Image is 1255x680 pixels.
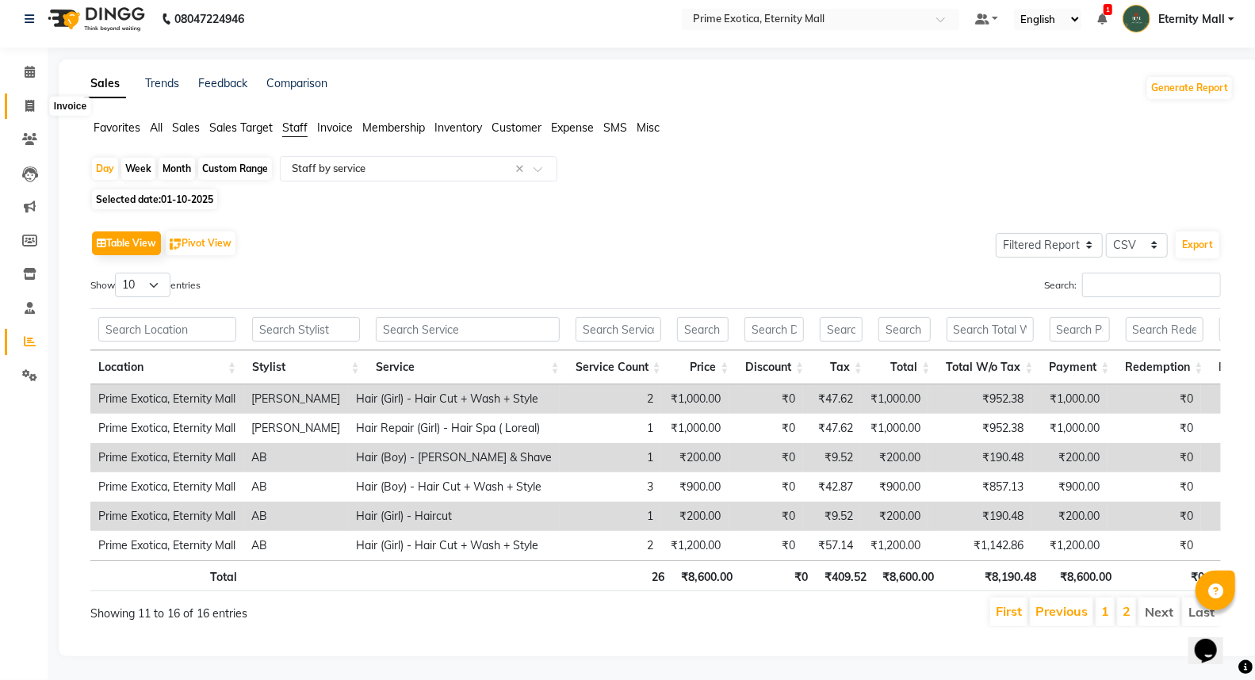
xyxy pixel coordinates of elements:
td: ₹0 [1108,414,1201,443]
label: Search: [1044,273,1221,297]
input: Search Service [376,317,560,342]
td: ₹200.00 [861,502,928,531]
td: ₹900.00 [661,472,729,502]
span: Membership [362,120,425,135]
td: ₹1,200.00 [661,531,729,560]
a: First [996,603,1022,619]
th: Price: activate to sort column ascending [669,350,737,384]
th: Redemption: activate to sort column ascending [1118,350,1211,384]
span: All [150,120,163,135]
select: Showentries [115,273,170,297]
input: Search Discount [744,317,804,342]
td: ₹0 [1108,502,1201,531]
span: Selected date: [92,189,217,209]
td: ₹1,000.00 [1031,414,1108,443]
input: Search Stylist [252,317,360,342]
td: ₹0 [729,502,803,531]
td: ₹0 [1108,384,1201,414]
td: ₹1,000.00 [861,384,928,414]
td: ₹200.00 [1031,443,1108,472]
input: Search Redemption [1126,317,1203,342]
a: 1 [1097,12,1107,26]
td: ₹1,000.00 [861,414,928,443]
img: Eternity Mall [1123,5,1150,32]
td: 1 [560,502,661,531]
input: Search Total W/o Tax [947,317,1034,342]
td: 2 [560,384,661,414]
td: Prime Exotica, Eternity Mall [90,531,243,560]
a: Previous [1035,603,1088,619]
th: Stylist: activate to sort column ascending [244,350,368,384]
td: ₹200.00 [661,443,729,472]
th: 26 [571,560,672,591]
span: Clear all [515,161,529,178]
th: ₹8,190.48 [943,560,1044,591]
td: ₹0 [1108,472,1201,502]
th: ₹409.52 [816,560,874,591]
a: Feedback [198,76,247,90]
td: Prime Exotica, Eternity Mall [90,472,243,502]
td: AB [243,531,348,560]
span: Misc [637,120,660,135]
td: ₹900.00 [1031,472,1108,502]
td: Hair (Girl) - Hair Cut + Wash + Style [348,384,560,414]
td: 3 [560,472,661,502]
td: Hair (Boy) - [PERSON_NAME] & Shave [348,443,560,472]
td: ₹1,000.00 [661,384,729,414]
th: Service: activate to sort column ascending [368,350,568,384]
button: Table View [92,231,161,255]
th: ₹8,600.00 [672,560,740,591]
td: Hair (Boy) - Hair Cut + Wash + Style [348,472,560,502]
td: ₹57.14 [803,531,861,560]
td: ₹857.13 [928,472,1031,502]
iframe: chat widget [1188,617,1239,664]
input: Search Location [98,317,236,342]
span: Customer [492,120,541,135]
span: 01-10-2025 [161,193,213,205]
td: ₹1,200.00 [1031,531,1108,560]
div: Showing 11 to 16 of 16 entries [90,596,548,622]
th: Service Count: activate to sort column ascending [568,350,669,384]
span: Staff [282,120,308,135]
td: ₹200.00 [1031,502,1108,531]
td: ₹190.48 [928,502,1031,531]
span: Sales Target [209,120,273,135]
td: ₹1,142.86 [928,531,1031,560]
td: 1 [560,443,661,472]
span: Favorites [94,120,140,135]
a: 1 [1101,603,1109,619]
span: Inventory [434,120,482,135]
th: ₹8,600.00 [874,560,943,591]
a: Sales [84,70,126,98]
td: ₹952.38 [928,414,1031,443]
div: Invoice [50,97,90,116]
td: AB [243,443,348,472]
th: Total: activate to sort column ascending [870,350,939,384]
th: Location: activate to sort column ascending [90,350,244,384]
td: Prime Exotica, Eternity Mall [90,443,243,472]
td: 1 [560,414,661,443]
td: ₹9.52 [803,443,861,472]
div: Month [159,158,195,180]
th: Tax: activate to sort column ascending [812,350,870,384]
td: Prime Exotica, Eternity Mall [90,414,243,443]
td: Hair (Girl) - Haircut [348,502,560,531]
span: Expense [551,120,594,135]
td: ₹952.38 [928,384,1031,414]
td: [PERSON_NAME] [243,384,348,414]
td: ₹1,000.00 [1031,384,1108,414]
input: Search: [1082,273,1221,297]
td: AB [243,502,348,531]
td: ₹200.00 [661,502,729,531]
a: 2 [1123,603,1131,619]
button: Export [1176,231,1219,258]
td: ₹0 [729,414,803,443]
span: Eternity Mall [1158,11,1225,28]
td: ₹190.48 [928,443,1031,472]
input: Search Total [878,317,931,342]
th: Payment: activate to sort column ascending [1042,350,1118,384]
th: Discount: activate to sort column ascending [737,350,812,384]
input: Search Service Count [576,317,661,342]
th: ₹0 [740,560,816,591]
input: Search Tax [820,317,863,342]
